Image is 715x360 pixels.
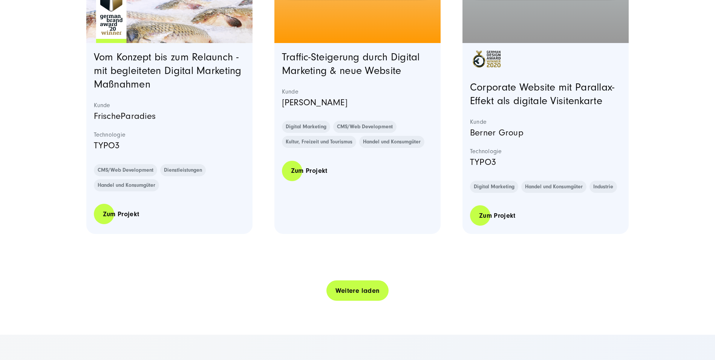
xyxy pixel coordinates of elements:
a: Zum Projekt [282,160,337,182]
strong: Technologie [94,131,245,138]
img: Design Award Winner 2020 [470,51,504,68]
a: Digital Marketing [470,181,518,193]
a: Handel und Konsumgüter [94,179,159,191]
a: Weitere laden [326,280,389,302]
p: TYPO3 [470,155,622,169]
a: Dienstleistungen [160,164,206,176]
strong: Kunde [282,88,433,95]
a: CMS/Web Development [333,121,397,133]
a: Zum Projekt [94,203,149,225]
p: FrischeParadies [94,109,245,123]
a: Industrie [589,181,617,193]
p: Berner Group [470,126,622,140]
a: Corporate Website mit Parallax-Effekt als digitale Visitenkarte [470,82,615,107]
a: Digital Marketing [282,121,330,133]
a: Traffic-Steigerung durch Digital Marketing & neue Website [282,51,420,77]
a: Zum Projekt [470,205,525,226]
a: Kultur, Freizeit und Tourismus [282,136,356,148]
strong: Kunde [470,118,622,126]
strong: Technologie [470,148,622,155]
p: [PERSON_NAME] [282,95,433,110]
a: CMS/Web Development [94,164,157,176]
p: TYPO3 [94,138,245,153]
a: Handel und Konsumgüter [521,181,586,193]
a: Handel und Konsumgüter [359,136,424,148]
a: Vom Konzept bis zum Relaunch - mit begleiteten Digital Marketing Maßnahmen [94,51,242,90]
strong: Kunde [94,102,245,109]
